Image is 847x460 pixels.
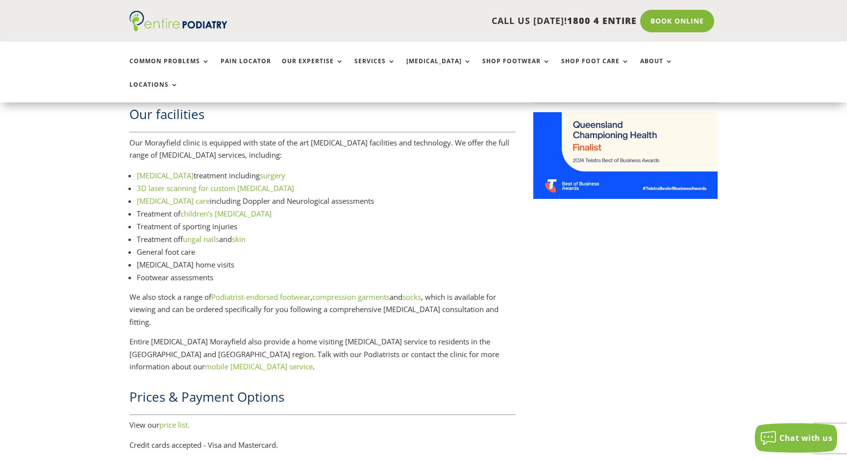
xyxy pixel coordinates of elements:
a: socks [402,292,421,302]
p: Credit cards accepted - Visa and Mastercard. [129,439,516,459]
a: Pain Locator [221,58,271,79]
a: 3D laser scanning for custom [MEDICAL_DATA] [137,183,294,193]
span: Chat with us [779,433,832,443]
a: price list. [159,420,190,430]
a: compression garments [312,292,390,302]
p: Our Morayfield clinic is equipped with state of the art [MEDICAL_DATA] facilities and technology.... [129,137,516,169]
a: Shop Footwear [482,58,550,79]
li: Treatment of and [137,233,516,245]
a: skin [232,234,246,244]
h2: Prices & Payment Options [129,388,516,411]
li: Footwear assessments [137,271,516,284]
a: Our Expertise [282,58,344,79]
li: Treatment of sporting injuries [137,220,516,233]
li: Treatment of [137,207,516,220]
a: Common Problems [129,58,210,79]
a: Telstra Business Awards QLD State Finalist - Championing Health Category [533,191,718,201]
a: fungal nails [183,234,219,244]
h2: Our facilities [129,105,516,128]
li: including Doppler and Neurological assessments [137,194,516,207]
p: We also stock a range of , and , which is available for viewing and can be ordered specifically f... [129,291,516,336]
a: mobile [MEDICAL_DATA] service [205,362,313,371]
a: Book Online [640,10,714,32]
a: Podiatrist-endorsed footwear [211,292,310,302]
a: [MEDICAL_DATA] [137,170,194,180]
a: About [640,58,673,79]
a: Locations [129,81,178,102]
a: [MEDICAL_DATA] care [137,196,210,206]
p: CALL US [DATE]! [265,15,637,27]
a: Shop Foot Care [561,58,629,79]
li: General foot care [137,245,516,258]
p: View our [129,419,516,439]
button: Chat with us [755,423,837,453]
a: surgery [260,170,285,180]
a: Services [354,58,396,79]
img: Telstra Business Awards QLD State Finalist - Championing Health Category [533,112,718,199]
img: logo (1) [129,11,227,31]
a: [MEDICAL_DATA] [406,58,472,79]
li: treatment including [137,169,516,182]
span: 1800 4 ENTIRE [567,15,637,26]
a: Entire Podiatry [129,24,227,33]
li: [MEDICAL_DATA] home visits [137,258,516,271]
a: children’s [MEDICAL_DATA] [180,209,272,218]
p: Entire [MEDICAL_DATA] Morayfield also provide a home visiting [MEDICAL_DATA] service to residents... [129,336,516,373]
